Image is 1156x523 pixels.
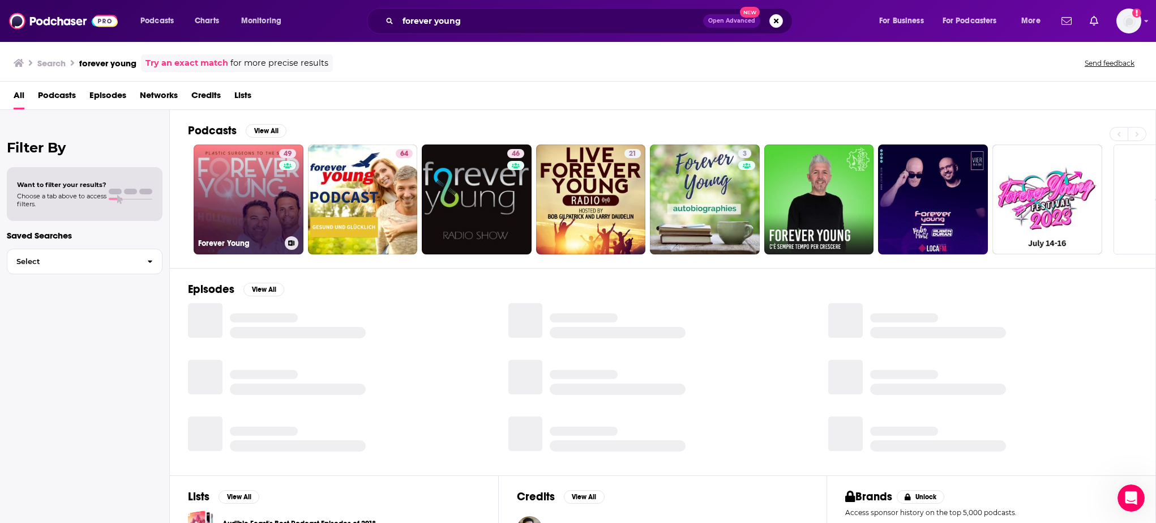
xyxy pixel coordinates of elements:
[308,144,418,254] a: 64
[943,13,997,29] span: For Podcasters
[230,57,328,70] span: for more precise results
[140,13,174,29] span: Podcasts
[79,58,136,69] h3: forever young
[188,124,237,138] h2: Podcasts
[1013,12,1055,30] button: open menu
[198,239,280,248] h3: Forever Young
[1116,8,1141,33] button: Show profile menu
[188,490,209,504] h2: Lists
[7,139,162,156] h2: Filter By
[194,144,303,254] a: 49Forever Young
[241,13,281,29] span: Monitoring
[188,124,286,138] a: PodcastsView All
[624,149,641,158] a: 21
[512,148,520,160] span: 46
[243,283,284,296] button: View All
[650,144,760,254] a: 3
[1132,8,1141,18] svg: Add a profile image
[219,490,259,504] button: View All
[703,14,760,28] button: Open AdvancedNew
[536,144,646,254] a: 21
[1116,8,1141,33] span: Logged in as Ashley_Beenen
[14,86,24,109] a: All
[398,12,703,30] input: Search podcasts, credits, & more...
[1021,13,1041,29] span: More
[897,490,945,504] button: Unlock
[517,490,605,504] a: CreditsView All
[743,148,747,160] span: 3
[845,490,892,504] h2: Brands
[234,86,251,109] a: Lists
[400,148,408,160] span: 64
[378,8,803,34] div: Search podcasts, credits, & more...
[1116,8,1141,33] img: User Profile
[246,124,286,138] button: View All
[140,86,178,109] a: Networks
[871,12,938,30] button: open menu
[17,192,106,208] span: Choose a tab above to access filters.
[1118,484,1145,512] iframe: Intercom live chat
[1085,11,1103,31] a: Show notifications dropdown
[145,57,228,70] a: Try an exact match
[132,12,189,30] button: open menu
[845,508,1137,517] p: Access sponsor history on the top 5,000 podcasts.
[188,282,234,296] h2: Episodes
[284,148,292,160] span: 49
[935,12,1013,30] button: open menu
[422,144,532,254] a: 46
[187,12,226,30] a: Charts
[37,58,66,69] h3: Search
[188,490,259,504] a: ListsView All
[38,86,76,109] a: Podcasts
[17,181,106,189] span: Want to filter your results?
[195,13,219,29] span: Charts
[564,490,605,504] button: View All
[507,149,524,158] a: 46
[9,10,118,32] img: Podchaser - Follow, Share and Rate Podcasts
[279,149,296,158] a: 49
[396,149,413,158] a: 64
[517,490,555,504] h2: Credits
[740,7,760,18] span: New
[738,149,751,158] a: 3
[1081,58,1138,68] button: Send feedback
[89,86,126,109] a: Episodes
[708,18,755,24] span: Open Advanced
[1057,11,1076,31] a: Show notifications dropdown
[233,12,296,30] button: open menu
[188,282,284,296] a: EpisodesView All
[629,148,636,160] span: 21
[191,86,221,109] a: Credits
[7,258,138,265] span: Select
[7,249,162,274] button: Select
[7,230,162,241] p: Saved Searches
[879,13,924,29] span: For Business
